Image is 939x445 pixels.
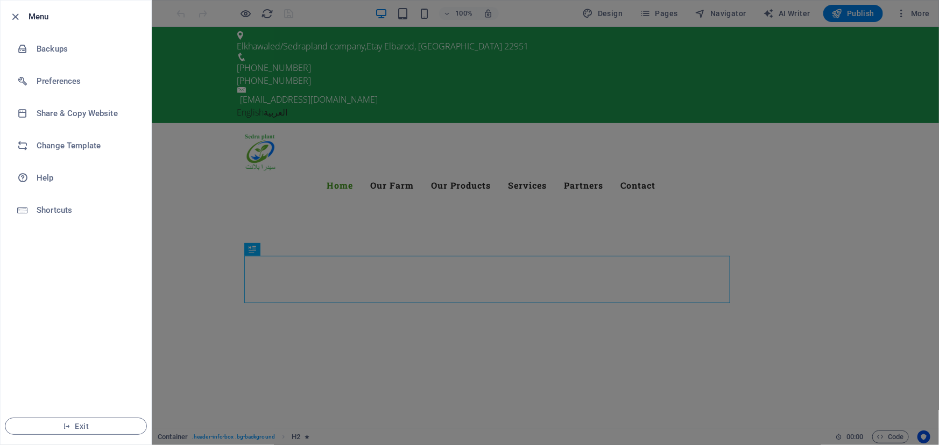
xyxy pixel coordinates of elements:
[37,42,136,55] h6: Backups
[37,75,136,88] h6: Preferences
[37,139,136,152] h6: Change Template
[37,171,136,184] h6: Help
[37,107,136,120] h6: Share & Copy Website
[1,162,151,194] a: Help
[29,10,143,23] h6: Menu
[5,418,147,435] button: Exit
[37,204,136,217] h6: Shortcuts
[14,422,138,430] span: Exit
